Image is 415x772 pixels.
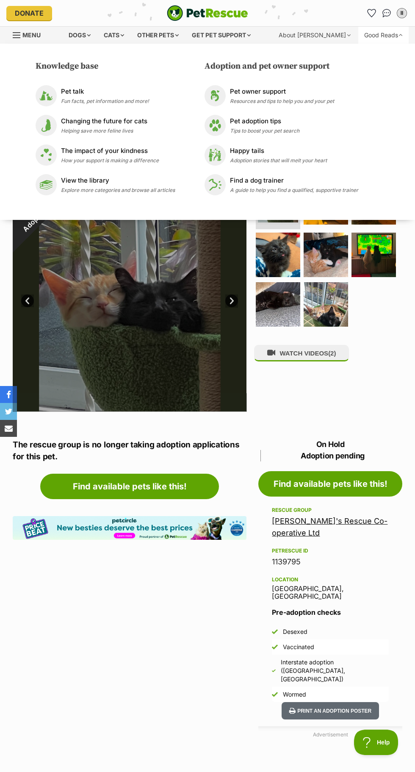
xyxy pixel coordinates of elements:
div: 1139795 [272,556,389,568]
div: Rescue group [272,507,389,514]
button: WATCH VIDEOS(2) [254,345,349,361]
div: PetRescue ID [272,547,389,554]
h3: Knowledge base [36,61,179,72]
img: Pet adoption tips [205,115,226,136]
div: Interstate adoption ([GEOGRAPHIC_DATA], [GEOGRAPHIC_DATA]) [281,658,389,683]
a: Find available pets like this! [258,471,402,497]
p: Changing the future for cats [61,117,147,126]
div: Dogs [63,27,97,44]
ul: Account quick links [365,6,409,20]
a: Next [225,294,238,307]
div: Get pet support [186,27,257,44]
a: Changing the future for cats Changing the future for cats Helping save more feline lives [36,115,175,136]
span: Helping save more feline lives [61,128,133,134]
p: Find a dog trainer [230,176,358,186]
iframe: Help Scout Beacon - Open [354,730,398,755]
img: Yes [272,669,275,672]
span: Fun facts, pet information and more! [61,98,149,104]
img: Happy tails [205,144,226,166]
a: Favourites [365,6,378,20]
p: The rescue group is no longer taking adoption applications for this pet. [13,439,246,463]
img: logo-cat-932fe2b9b8326f06289b0f2fb663e598f794de774fb13d1741a6617ecf9a85b4.svg [167,5,248,21]
a: [PERSON_NAME]'s Rescue Co-operative Ltd [272,517,387,537]
a: Donate [6,6,52,20]
div: Wormed [283,690,306,699]
p: Pet owner support [230,87,334,97]
div: [GEOGRAPHIC_DATA], [GEOGRAPHIC_DATA] [272,575,389,600]
div: Other pets [131,27,185,44]
img: Yes [272,644,278,650]
p: View the library [61,176,175,186]
a: Conversations [380,6,393,20]
p: Happy tails [230,146,327,156]
img: Photo of Zora [256,282,300,327]
h3: Adoption and pet owner support [205,61,362,72]
div: Good Reads [358,27,409,44]
img: Photo of Zora [256,233,300,277]
img: View the library [36,174,57,195]
a: PetRescue [167,5,248,21]
a: Find a dog trainer Find a dog trainer A guide to help you find a qualified, supportive trainer [205,174,358,195]
p: Pet adoption tips [230,117,299,126]
span: How your support is making a difference [61,157,159,164]
img: chat-41dd97257d64d25036548639549fe6c8038ab92f7586957e7f3b1b290dea8141.svg [382,9,391,17]
div: Cats [98,27,130,44]
img: Photo of Zora [351,233,396,277]
span: Adoption stories that will melt your heart [230,157,327,164]
h3: Pre-adoption checks [272,607,389,617]
button: Print an adoption poster [282,702,379,719]
div: Desexed [283,628,307,636]
img: Photo of Zora [304,282,348,327]
div: About [PERSON_NAME] [273,27,357,44]
span: Adoption pending [260,450,402,461]
img: The impact of your kindness [36,144,57,166]
img: Pet Circle promo banner [13,516,246,540]
img: Yes [272,691,278,697]
span: Tips to boost your pet search [230,128,299,134]
img: Pet owner support [205,85,226,106]
a: Pet adoption tips Pet adoption tips Tips to boost your pet search [205,115,358,136]
div: Location [272,576,389,583]
div: Vaccinated [283,643,314,651]
img: Pet talk [36,85,57,106]
a: Menu [13,27,47,42]
button: My account [395,6,409,20]
span: Explore more categories and browse all articles [61,187,175,193]
img: Yes [272,629,278,635]
p: On Hold [258,439,402,461]
a: Prev [21,294,34,307]
span: (2) [328,350,336,357]
a: The impact of your kindness The impact of your kindness How your support is making a difference [36,144,175,166]
img: Changing the future for cats [36,115,57,136]
img: Find a dog trainer [205,174,226,195]
span: Resources and tips to help you and your pet [230,98,334,104]
p: Pet talk [61,87,149,97]
a: Pet owner support Pet owner support Resources and tips to help you and your pet [205,85,358,106]
a: View the library View the library Explore more categories and browse all articles [36,174,175,195]
a: Happy tails Happy tails Adoption stories that will melt your heart [205,144,358,166]
span: A guide to help you find a qualified, supportive trainer [230,187,358,193]
div: ll [398,9,406,17]
img: Photo of Zora [304,233,348,277]
a: Pet talk Pet talk Fun facts, pet information and more! [36,85,175,106]
a: Find available pets like this! [40,474,219,499]
p: The impact of your kindness [61,146,159,156]
span: Menu [22,31,41,39]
